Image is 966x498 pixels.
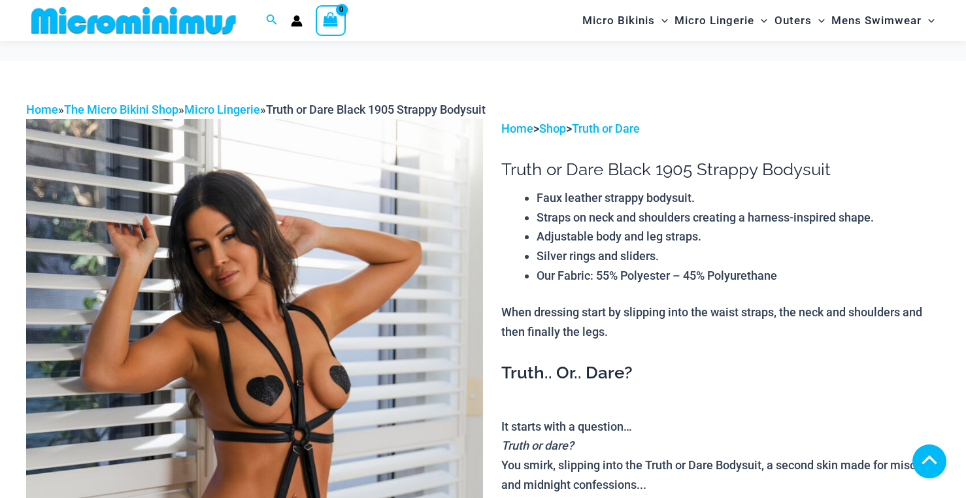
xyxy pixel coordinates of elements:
[675,4,754,37] span: Micro Lingerie
[26,6,241,35] img: MM SHOP LOGO FLAT
[812,4,825,37] span: Menu Toggle
[579,4,671,37] a: Micro BikinisMenu ToggleMenu Toggle
[831,4,922,37] span: Mens Swimwear
[266,12,278,29] a: Search icon link
[577,2,940,39] nav: Site Navigation
[316,5,346,35] a: View Shopping Cart, empty
[184,103,260,116] a: Micro Lingerie
[501,303,940,341] p: When dressing start by slipping into the waist straps, the neck and shoulders and then finally th...
[582,4,655,37] span: Micro Bikinis
[26,103,486,116] span: » » »
[828,4,938,37] a: Mens SwimwearMenu ToggleMenu Toggle
[501,119,940,139] p: > >
[671,4,771,37] a: Micro LingerieMenu ToggleMenu Toggle
[537,246,940,266] li: Silver rings and sliders.
[266,103,486,116] span: Truth or Dare Black 1905 Strappy Bodysuit
[754,4,767,37] span: Menu Toggle
[291,15,303,27] a: Account icon link
[26,103,58,116] a: Home
[771,4,828,37] a: OutersMenu ToggleMenu Toggle
[501,159,940,180] h1: Truth or Dare Black 1905 Strappy Bodysuit
[501,122,533,135] a: Home
[501,439,574,452] i: Truth or dare?
[572,122,640,135] a: Truth or Dare
[655,4,668,37] span: Menu Toggle
[537,188,940,208] li: Faux leather strappy bodysuit.
[64,103,178,116] a: The Micro Bikini Shop
[922,4,935,37] span: Menu Toggle
[501,362,940,384] h3: Truth.. Or.. Dare?
[774,4,812,37] span: Outers
[539,122,566,135] a: Shop
[537,266,940,286] li: Our Fabric: 55% Polyester – 45% Polyurethane
[537,208,940,227] li: Straps on neck and shoulders creating a harness-inspired shape.
[537,227,940,246] li: Adjustable body and leg straps.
